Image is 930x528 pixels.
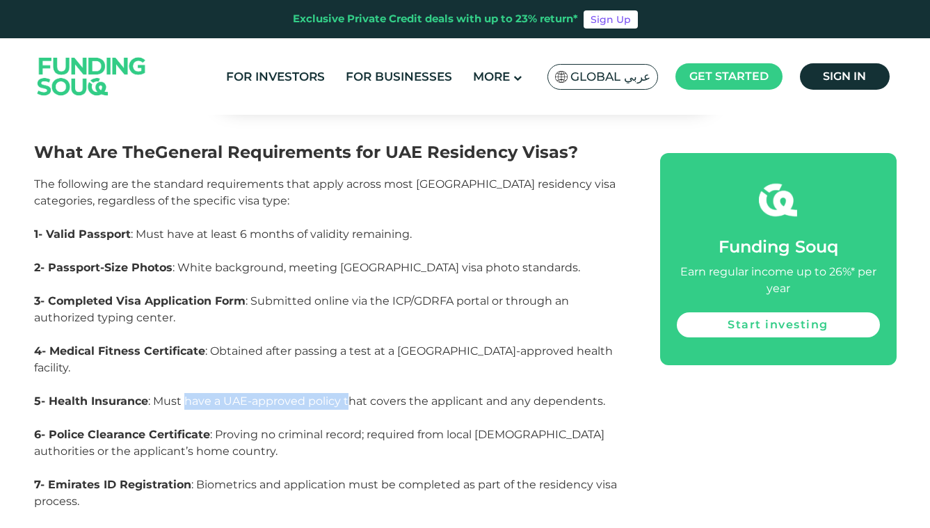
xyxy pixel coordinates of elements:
[223,65,328,88] a: For Investors
[677,264,880,297] div: Earn regular income up to 26%* per year
[34,227,412,241] span: : Must have at least 6 months of validity remaining.
[34,478,617,508] span: : Biometrics and application must be completed as part of the residency visa process.
[584,10,638,29] a: Sign Up
[34,428,604,458] span: : Proving no criminal record; required from local [DEMOGRAPHIC_DATA] authorities or the applicant...
[34,394,605,408] span: : Must have a UAE-approved policy that covers the applicant and any dependents.
[570,69,650,85] span: Global عربي
[24,41,160,111] img: Logo
[34,344,613,374] span: : Obtained after passing a test at a [GEOGRAPHIC_DATA]-approved health facility.
[555,71,568,83] img: SA Flag
[34,227,131,241] strong: 1- Valid Passport
[34,294,246,307] strong: 3- Completed Visa Application Form
[677,312,880,337] a: Start investing
[155,142,578,162] span: General Requirements for UAE Residency Visas?
[342,65,456,88] a: For Businesses
[293,11,578,27] div: Exclusive Private Credit deals with up to 23% return*
[34,428,210,441] strong: 6- Police Clearance Certificate
[34,294,569,324] span: : Submitted online via the ICP/GDRFA portal or through an authorized typing center.
[34,261,173,274] strong: 2- Passport-Size Photos
[34,142,155,162] span: What Are The
[34,261,580,274] span: : White background, meeting [GEOGRAPHIC_DATA] visa photo standards.
[473,70,510,83] span: More
[34,394,148,408] strong: 5- Health Insurance
[34,177,616,207] span: The following are the standard requirements that apply across most [GEOGRAPHIC_DATA] residency vi...
[800,63,890,90] a: Sign in
[823,70,866,83] span: Sign in
[689,70,769,83] span: Get started
[34,344,205,358] strong: 4- Medical Fitness Certificate
[34,478,191,491] strong: 7- Emirates ID Registration
[719,237,838,257] span: Funding Souq
[759,181,797,219] img: fsicon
